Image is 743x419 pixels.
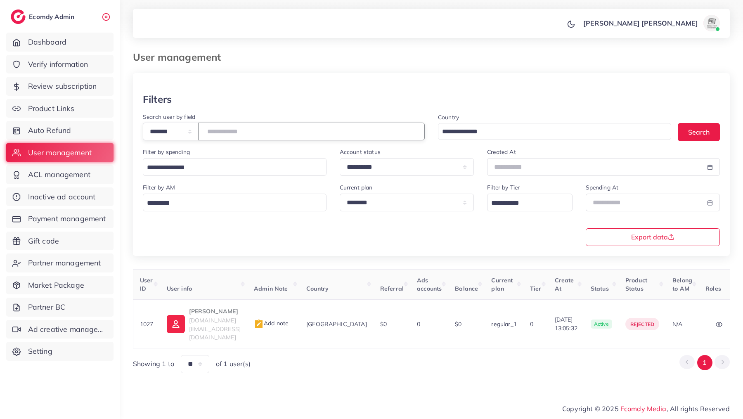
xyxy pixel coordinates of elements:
label: Filter by spending [143,148,190,156]
span: Product Status [625,277,647,292]
a: Partner management [6,253,114,272]
a: ACL management [6,165,114,184]
span: $0 [455,320,461,328]
span: 0 [417,320,420,328]
span: 0 [530,320,533,328]
button: Search [678,123,720,141]
span: Market Package [28,280,84,291]
span: Export data [631,234,674,240]
ul: Pagination [679,355,730,370]
a: User management [6,143,114,162]
span: Referral [380,285,404,292]
span: Roles [705,285,721,292]
a: Partner BC [6,298,114,317]
input: Search for option [144,161,316,174]
span: User management [28,147,92,158]
label: Spending At [586,183,619,192]
input: Search for option [488,197,561,210]
span: of 1 user(s) [216,359,251,369]
span: , All rights Reserved [667,404,730,414]
span: Tier [530,285,542,292]
label: Account status [340,148,381,156]
a: Product Links [6,99,114,118]
span: [DOMAIN_NAME][EMAIL_ADDRESS][DOMAIN_NAME] [189,317,241,341]
span: Status [591,285,609,292]
span: Gift code [28,236,59,246]
p: [PERSON_NAME] [189,306,241,316]
span: Ads accounts [417,277,442,292]
span: Belong to AM [672,277,692,292]
a: Ad creative management [6,320,114,339]
a: Inactive ad account [6,187,114,206]
span: Current plan [491,277,513,292]
label: Country [438,113,459,121]
span: active [591,320,612,329]
span: 1027 [140,320,154,328]
span: Showing 1 to [133,359,174,369]
span: User info [167,285,192,292]
span: Partner BC [28,302,66,312]
span: Balance [455,285,478,292]
span: N/A [672,320,682,328]
img: avatar [703,15,720,31]
a: Dashboard [6,33,114,52]
div: Search for option [487,194,572,211]
span: Product Links [28,103,74,114]
span: Review subscription [28,81,97,92]
div: Search for option [438,123,671,140]
span: Payment management [28,213,106,224]
span: Ad creative management [28,324,107,335]
a: Ecomdy Media [620,405,667,413]
span: Dashboard [28,37,66,47]
button: Go to page 1 [697,355,712,370]
span: Copyright © 2025 [562,404,730,414]
img: ic-user-info.36bf1079.svg [167,315,185,333]
h2: Ecomdy Admin [29,13,76,21]
label: Created At [487,148,516,156]
span: Partner management [28,258,101,268]
a: Review subscription [6,77,114,96]
span: Admin Note [254,285,288,292]
input: Search for option [439,125,660,138]
span: User ID [140,277,153,292]
label: Filter by Tier [487,183,520,192]
span: regular_1 [491,320,516,328]
a: [PERSON_NAME] [PERSON_NAME]avatar [579,15,723,31]
a: Payment management [6,209,114,228]
img: logo [11,9,26,24]
span: Inactive ad account [28,192,96,202]
span: Setting [28,346,52,357]
h3: User management [133,51,227,63]
button: Export data [586,228,720,246]
span: Add note [254,320,289,327]
div: Search for option [143,194,327,211]
a: Auto Refund [6,121,114,140]
p: [PERSON_NAME] [PERSON_NAME] [583,18,698,28]
a: [PERSON_NAME][DOMAIN_NAME][EMAIL_ADDRESS][DOMAIN_NAME] [167,306,241,341]
span: [DATE] 13:05:32 [555,315,577,332]
a: logoEcomdy Admin [11,9,76,24]
span: ACL management [28,169,90,180]
img: admin_note.cdd0b510.svg [254,319,264,329]
span: [GEOGRAPHIC_DATA] [306,320,367,328]
span: Create At [555,277,574,292]
a: Setting [6,342,114,361]
h3: Filters [143,93,172,105]
div: Search for option [143,158,327,176]
label: Search user by field [143,113,195,121]
input: Search for option [144,197,316,210]
span: $0 [380,320,387,328]
a: Market Package [6,276,114,295]
label: Current plan [340,183,373,192]
span: Auto Refund [28,125,71,136]
a: Gift code [6,232,114,251]
a: Verify information [6,55,114,74]
span: rejected [630,321,654,327]
span: Verify information [28,59,88,70]
span: Country [306,285,329,292]
label: Filter by AM [143,183,175,192]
